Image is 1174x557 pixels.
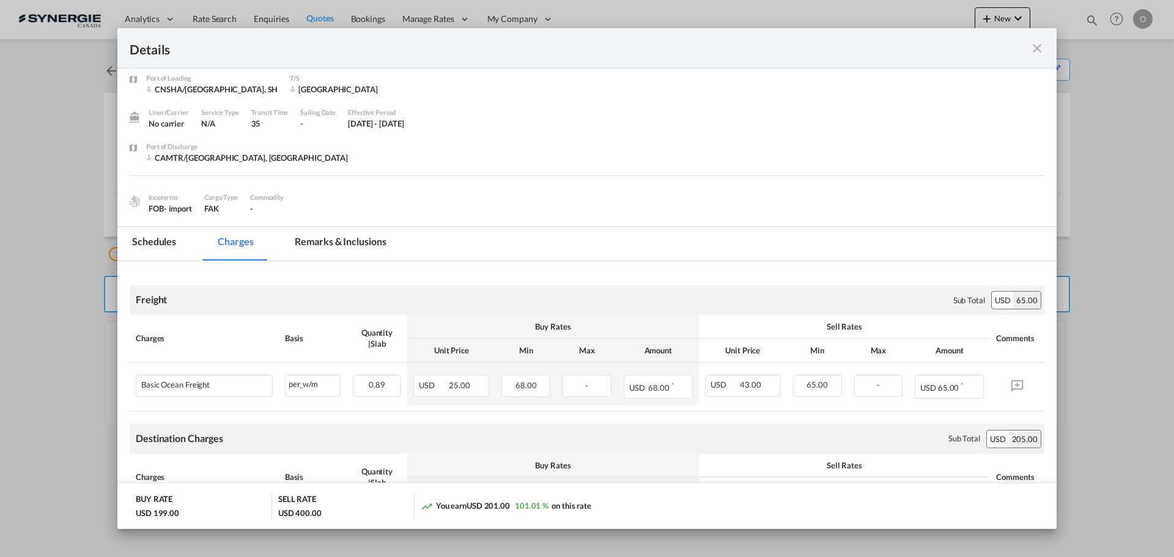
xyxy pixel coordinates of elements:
div: Quantity | Slab [353,466,402,488]
span: USD [419,380,447,390]
sup: Minimum amount [671,381,674,389]
div: SELL RATE [278,493,316,507]
div: Service Type [201,107,239,118]
span: 65.00 [938,383,959,393]
div: You earn on this rate [421,500,591,513]
span: USD [629,383,647,393]
div: T/S [290,73,388,84]
md-icon: icon-trending-up [421,500,433,512]
div: USD 400.00 [278,507,322,518]
th: Min [495,339,556,363]
th: Unit Price [699,339,787,363]
div: - import [164,203,192,214]
span: - [250,204,253,213]
div: Buy Rates [413,321,692,332]
span: USD 201.00 [467,501,510,511]
th: Max [848,478,909,501]
div: Sell Rates [705,321,984,332]
div: 205.00 [1009,430,1041,448]
div: No carrier [149,118,189,129]
div: Sailing Date [300,107,336,118]
div: VANCOUVER [290,84,388,95]
th: Amount [909,339,990,363]
div: Basis [285,471,341,482]
md-tab-item: Remarks & Inclusions [280,227,401,260]
th: Amount [618,339,699,363]
div: Charges [136,471,273,482]
div: 11 Aug 2025 - 14 Aug 2025 [348,118,404,129]
div: Cargo Type [204,192,238,203]
div: BUY RATE [136,493,172,507]
span: 0.89 [369,380,385,389]
span: USD [920,383,936,393]
th: Unit Price [407,478,495,501]
div: - [300,118,336,129]
div: Transit Time [251,107,289,118]
div: Destination Charges [136,432,223,445]
div: Port of Discharge [146,141,348,152]
div: CAMTR/Montreal, QC [146,152,348,163]
span: - [585,380,588,390]
div: Incoterms [149,192,192,203]
md-dialog: Port of Loading ... [117,28,1057,529]
div: Basic Ocean Freight [141,380,210,389]
md-pagination-wrapper: Use the left and right arrow keys to navigate between tabs [117,227,413,260]
div: Effective Period [348,107,404,118]
div: Details [130,40,953,56]
th: Min [787,478,848,501]
div: Commodity [250,192,284,203]
div: Sell Rates [705,460,984,471]
div: Sub Total [953,295,985,306]
th: Comments [990,315,1044,363]
sup: Minimum amount [961,381,963,389]
th: Max [848,339,909,363]
span: - [877,380,880,389]
md-icon: icon-close fg-AAA8AD m-0 cursor [1030,41,1044,56]
th: Min [495,478,556,501]
span: 43.00 [740,380,761,389]
th: Comments [990,454,1044,501]
span: N/A [201,119,215,128]
span: 65.00 [807,380,828,389]
div: 65.00 [1013,292,1041,309]
md-tab-item: Schedules [117,227,191,260]
th: Amount [618,478,699,501]
div: Buy Rates [413,460,692,471]
th: Unit Price [407,339,495,363]
th: Max [556,478,618,501]
div: CNSHA/Shanghai, SH [146,84,278,95]
div: Quantity | Slab [353,327,402,349]
div: USD [987,430,1009,448]
th: Amount [909,478,990,501]
div: USD 199.00 [136,507,179,518]
span: 68.00 [515,380,537,390]
div: Liner/Carrier [149,107,189,118]
span: 101.01 % [515,501,548,511]
span: 25.00 [449,380,470,390]
span: 68.00 [648,383,670,393]
div: Freight [136,293,167,306]
md-tab-item: Charges [203,227,268,260]
div: Charges [136,333,273,344]
div: FOB [149,203,192,214]
div: FAK [204,203,238,214]
span: USD [711,380,739,389]
div: 35 [251,118,289,129]
img: cargo.png [128,194,141,208]
div: per_w/m [286,375,340,391]
div: Basis [285,333,341,344]
th: Min [787,339,848,363]
div: Sub Total [948,433,980,444]
div: USD [992,292,1014,309]
th: Max [556,339,618,363]
div: Port of Loading [146,73,278,84]
th: Unit Price [699,478,787,501]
